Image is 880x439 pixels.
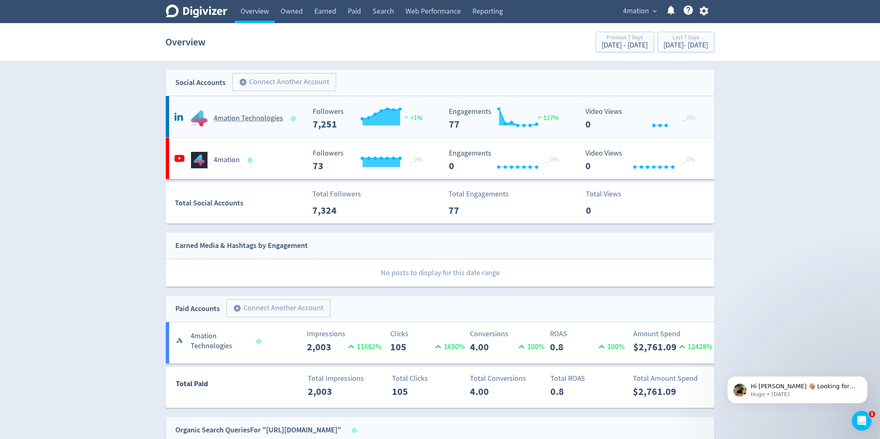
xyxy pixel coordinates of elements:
[392,384,439,399] p: 105
[402,114,422,122] span: <1%
[307,328,382,340] p: Impressions
[602,35,648,42] div: Previous 7 Days
[307,340,346,354] p: 2,003
[308,373,382,384] p: Total Impressions
[633,384,680,399] p: $2,761.09
[309,149,432,171] svg: Followers ---
[550,340,596,354] p: 0.8
[234,304,242,312] span: add_circle
[256,339,263,344] span: Data last synced: 22 Sep 2025, 2:01pm (AEST)
[586,203,633,218] p: 0
[166,378,257,394] div: Total Paid
[309,108,432,130] svg: Followers ---
[470,340,516,354] p: 4.00
[312,189,361,200] p: Total Followers
[516,341,545,352] p: 100 %
[715,359,880,417] iframe: Intercom notifications message
[214,155,240,165] h5: 4mation
[175,197,307,209] div: Total Social Accounts
[291,116,298,121] span: Data last synced: 23 Sep 2025, 12:02am (AEST)
[352,428,359,433] span: Data last synced: 22 Sep 2025, 6:02pm (AEST)
[536,114,559,122] span: 127%
[390,328,465,340] p: Clicks
[470,373,545,384] p: Total Conversions
[232,73,336,91] button: Connect Another Account
[677,341,712,352] p: 12428 %
[550,373,625,384] p: Total ROAS
[546,156,559,164] span: _ 0%
[390,340,433,354] p: 105
[191,331,249,351] h5: 4mation Technologies
[191,110,208,127] img: 4mation Technologies undefined
[346,341,382,352] p: 11682 %
[248,158,255,163] span: Data last synced: 23 Sep 2025, 6:02am (AEST)
[176,240,308,252] div: Earned Media & Hashtags by Engagement
[166,259,715,287] p: No posts to display for this date range
[581,149,705,171] svg: Video Views 0
[166,138,715,179] a: 4mation undefined4mation Followers --- _ 0% Followers 73 Engagements 0 Engagements 0 _ 0% Video V...
[312,203,360,218] p: 7,324
[166,96,715,137] a: 4mation Technologies undefined4mation Technologies Followers --- Followers 7,251 <1% Engagements ...
[633,373,708,384] p: Total Amount Spend
[633,340,677,354] p: $2,761.09
[176,77,226,89] div: Social Accounts
[596,341,625,352] p: 100 %
[536,114,544,120] img: positive-performance.svg
[550,384,598,399] p: 0.8
[658,32,715,52] button: Last 7 Days[DATE]- [DATE]
[308,384,355,399] p: 2,003
[226,74,336,91] a: Connect Another Account
[596,32,654,52] button: Previous 7 Days[DATE] - [DATE]
[166,322,715,363] a: 4mation TechnologiesImpressions2,00311682%Clicks1051650%Conversions4.00100%ROAS0.8100%Amount Spen...
[445,149,569,171] svg: Engagements 0
[581,108,705,130] svg: Video Views 0
[470,328,545,340] p: Conversions
[226,299,330,317] button: Connect Another Account
[214,113,283,123] h5: 4mation Technologies
[623,5,649,18] span: 4mation
[392,373,467,384] p: Total Clicks
[586,189,633,200] p: Total Views
[682,114,695,122] span: _ 0%
[445,108,569,130] svg: Engagements 77
[448,189,509,200] p: Total Engagements
[409,156,422,164] span: _ 0%
[633,328,708,340] p: Amount Spend
[852,411,872,431] iframe: Intercom live chat
[664,35,708,42] div: Last 7 Days
[448,203,496,218] p: 77
[602,42,648,49] div: [DATE] - [DATE]
[620,5,659,18] button: 4mation
[176,303,220,315] div: Paid Accounts
[191,152,208,168] img: 4mation undefined
[166,29,206,55] h1: Overview
[220,300,330,317] a: Connect Another Account
[433,341,465,352] p: 1650 %
[682,156,695,164] span: _ 0%
[176,424,342,436] div: Organic Search Queries For "[URL][DOMAIN_NAME]"
[470,384,517,399] p: 4.00
[550,328,625,340] p: ROAS
[664,42,708,49] div: [DATE] - [DATE]
[402,114,411,120] img: positive-performance.svg
[651,7,659,15] span: expand_more
[869,411,875,418] span: 1
[239,78,248,86] span: add_circle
